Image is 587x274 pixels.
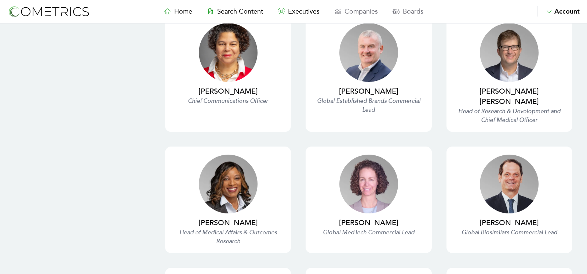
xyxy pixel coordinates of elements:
span: Account [554,7,580,15]
button: Account [537,6,580,17]
a: Executives [270,6,327,17]
a: [PERSON_NAME]Chief Communications Officer [165,15,291,132]
span: Executives [288,7,320,15]
a: [PERSON_NAME] [PERSON_NAME]Head of Research & Development and Chief Medical Officer [446,15,572,132]
a: Companies [327,6,385,17]
a: Boards [385,6,431,17]
img: Charlotte Owens [199,155,258,213]
h1: [PERSON_NAME] [313,218,424,228]
span: Search Content [217,7,263,15]
img: Colby Holtshouse [339,155,398,213]
p: Global MedTech Commercial Lead [313,228,424,237]
p: Global Biosimilars Commercial Lead [454,228,565,237]
p: Head of Research & Development and Chief Medical Officer [454,107,565,125]
span: Companies [344,7,378,15]
h1: [PERSON_NAME] [454,218,565,228]
h1: [PERSON_NAME] [172,86,284,97]
img: Ger Brennan [339,23,398,82]
a: [PERSON_NAME]Global Established Brands Commercial Lead [306,15,431,132]
img: logo-refresh-RPX2ODFg.svg [7,5,90,18]
span: Boards [403,7,423,15]
img: Joe Azzinaro [480,155,539,213]
a: [PERSON_NAME]Global MedTech Commercial Lead [306,147,431,253]
img: Rebecca Lowell Edwards [199,23,258,82]
img: Juan Camilo Arjona Ferreira [480,23,539,82]
a: Search Content [200,6,270,17]
a: [PERSON_NAME]Global Biosimilars Commercial Lead [446,147,572,253]
p: Chief Communications Officer [172,97,284,105]
span: Home [174,7,192,15]
a: Home [157,6,200,17]
h1: [PERSON_NAME] [PERSON_NAME] [454,86,565,107]
p: Global Established Brands Commercial Lead [313,97,424,114]
a: [PERSON_NAME]Head of Medical Affairs & Outcomes Research [165,147,291,253]
h1: [PERSON_NAME] [313,86,424,97]
p: Head of Medical Affairs & Outcomes Research [172,228,284,246]
h1: [PERSON_NAME] [172,218,284,228]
